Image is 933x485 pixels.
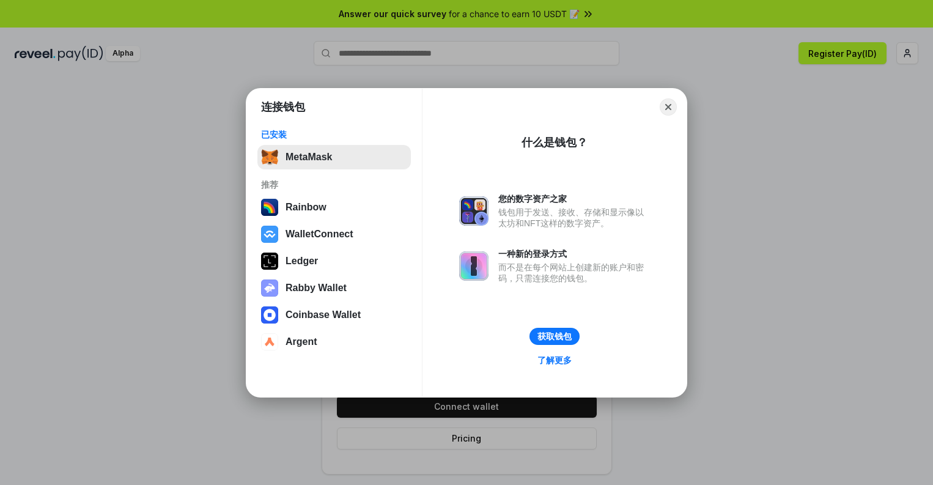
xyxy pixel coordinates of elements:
div: 了解更多 [537,355,572,366]
button: Ledger [257,249,411,273]
div: 推荐 [261,179,407,190]
button: Rabby Wallet [257,276,411,300]
div: 已安装 [261,129,407,140]
img: svg+xml,%3Csvg%20width%3D%2228%22%20height%3D%2228%22%20viewBox%3D%220%200%2028%2028%22%20fill%3D... [261,226,278,243]
button: Close [660,98,677,116]
div: MetaMask [286,152,332,163]
h1: 连接钱包 [261,100,305,114]
div: 钱包用于发送、接收、存储和显示像以太坊和NFT这样的数字资产。 [498,207,650,229]
div: 什么是钱包？ [522,135,588,150]
img: svg+xml,%3Csvg%20width%3D%22120%22%20height%3D%22120%22%20viewBox%3D%220%200%20120%20120%22%20fil... [261,199,278,216]
img: svg+xml,%3Csvg%20fill%3D%22none%22%20height%3D%2233%22%20viewBox%3D%220%200%2035%2033%22%20width%... [261,149,278,166]
div: 获取钱包 [537,331,572,342]
div: Rainbow [286,202,326,213]
a: 了解更多 [530,352,579,368]
button: Argent [257,330,411,354]
img: svg+xml,%3Csvg%20xmlns%3D%22http%3A%2F%2Fwww.w3.org%2F2000%2Fsvg%22%20fill%3D%22none%22%20viewBox... [459,251,489,281]
img: svg+xml,%3Csvg%20width%3D%2228%22%20height%3D%2228%22%20viewBox%3D%220%200%2028%2028%22%20fill%3D... [261,306,278,324]
div: 您的数字资产之家 [498,193,650,204]
button: Rainbow [257,195,411,220]
button: 获取钱包 [529,328,580,345]
div: Coinbase Wallet [286,309,361,320]
div: WalletConnect [286,229,353,240]
div: Rabby Wallet [286,283,347,294]
div: 一种新的登录方式 [498,248,650,259]
img: svg+xml,%3Csvg%20width%3D%2228%22%20height%3D%2228%22%20viewBox%3D%220%200%2028%2028%22%20fill%3D... [261,333,278,350]
img: svg+xml,%3Csvg%20xmlns%3D%22http%3A%2F%2Fwww.w3.org%2F2000%2Fsvg%22%20fill%3D%22none%22%20viewBox... [261,280,278,297]
img: svg+xml,%3Csvg%20xmlns%3D%22http%3A%2F%2Fwww.w3.org%2F2000%2Fsvg%22%20fill%3D%22none%22%20viewBox... [459,196,489,226]
button: WalletConnect [257,222,411,246]
div: Ledger [286,256,318,267]
img: svg+xml,%3Csvg%20xmlns%3D%22http%3A%2F%2Fwww.w3.org%2F2000%2Fsvg%22%20width%3D%2228%22%20height%3... [261,253,278,270]
div: 而不是在每个网站上创建新的账户和密码，只需连接您的钱包。 [498,262,650,284]
button: Coinbase Wallet [257,303,411,327]
button: MetaMask [257,145,411,169]
div: Argent [286,336,317,347]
